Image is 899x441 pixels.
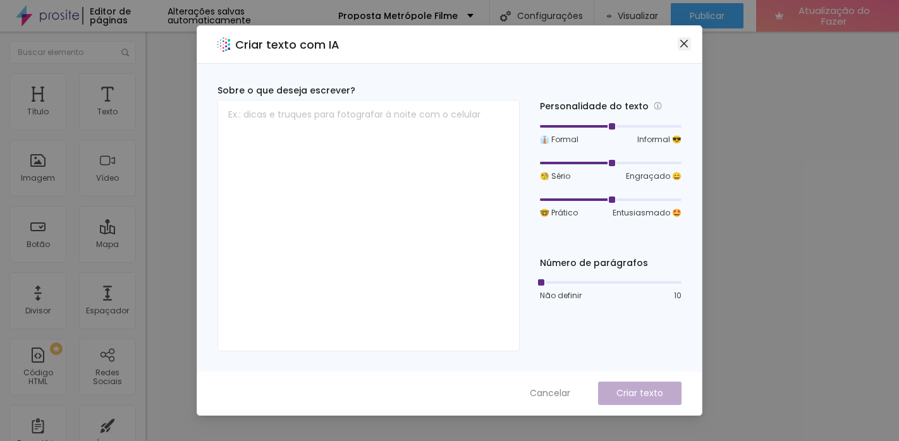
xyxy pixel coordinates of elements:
[637,134,682,145] font: Informal 😎
[613,207,682,218] font: Entusiasmado 🤩
[678,37,691,51] button: Fechar
[217,84,355,97] font: Sobre o que deseja escrever?
[540,207,578,218] font: 🤓 Prático
[540,290,582,301] font: Não definir
[530,387,570,399] font: Cancelar
[674,290,682,301] font: 10
[540,257,648,269] font: Número de parágrafos
[235,37,339,52] font: Criar texto com IA
[598,382,682,405] button: Criar texto
[517,382,583,405] button: Cancelar
[540,134,578,145] font: 👔 Formal
[540,100,649,112] font: Personalidade do texto
[679,39,689,49] span: fechar
[540,171,570,181] font: 🧐 Sério
[626,171,682,181] font: Engraçado 😄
